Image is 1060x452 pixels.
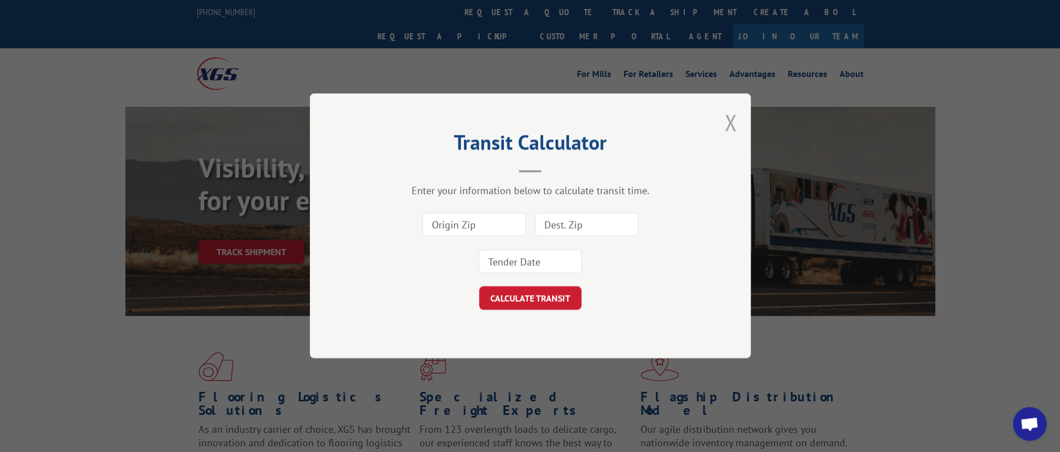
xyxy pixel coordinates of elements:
[1013,407,1047,441] div: Open chat
[479,250,582,274] input: Tender Date
[724,107,737,137] button: Close modal
[366,184,694,197] div: Enter your information below to calculate transit time.
[422,213,526,237] input: Origin Zip
[366,134,694,156] h2: Transit Calculator
[535,213,638,237] input: Dest. Zip
[479,287,581,310] button: CALCULATE TRANSIT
